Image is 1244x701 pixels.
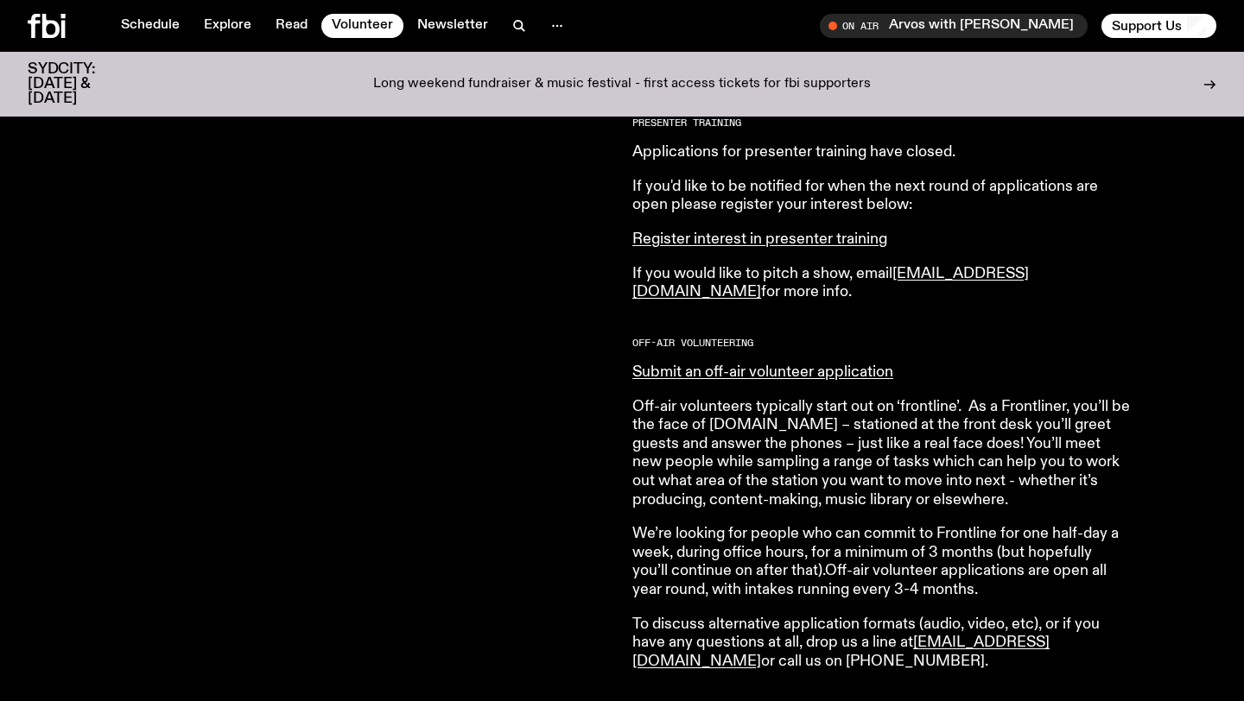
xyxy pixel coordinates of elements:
p: Long weekend fundraiser & music festival - first access tickets for fbi supporters [373,77,871,92]
a: Schedule [111,14,190,38]
button: On AirArvos with [PERSON_NAME] [820,14,1088,38]
p: If you'd like to be notified for when the next round of applications are open please register you... [632,178,1130,215]
h3: SYDCITY: [DATE] & [DATE] [28,62,138,106]
button: Support Us [1101,14,1216,38]
a: Volunteer [321,14,403,38]
a: Explore [194,14,262,38]
a: Submit an off-air volunteer application [632,364,893,380]
p: To discuss alternative application formats (audio, video, etc), or if you have any questions at a... [632,616,1130,672]
p: Applications for presenter training have closed. [632,143,1130,162]
a: [EMAIL_ADDRESS][DOMAIN_NAME] [632,635,1050,669]
p: If you would like to pitch a show, email for more info. [632,265,1130,302]
h2: Presenter Training [632,118,1130,128]
h2: Off-Air Volunteering [632,338,1130,348]
p: Off-air volunteers typically start out on ‘frontline’. As a Frontliner, you’ll be the face of [DO... [632,398,1130,510]
span: Support Us [1112,18,1182,34]
p: We’re looking for people who can commit to Frontline for one half-day a week, during office hours... [632,525,1130,599]
a: Register interest in presenter training [632,231,887,247]
a: Read [265,14,318,38]
a: Newsletter [407,14,498,38]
